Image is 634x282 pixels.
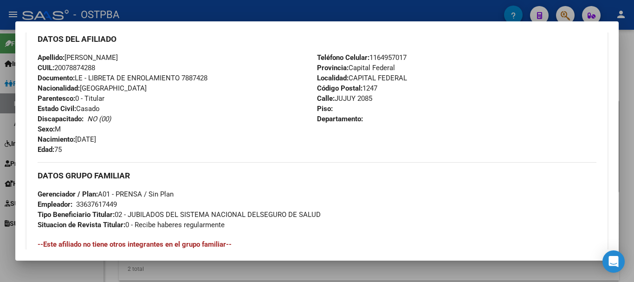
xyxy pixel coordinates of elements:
[38,171,596,181] h3: DATOS GRUPO FAMILIAR
[38,210,115,219] strong: Tipo Beneficiario Titular:
[87,115,111,123] i: NO (00)
[38,74,75,82] strong: Documento:
[38,145,54,154] strong: Edad:
[38,64,54,72] strong: CUIL:
[38,239,596,249] h4: --Este afiliado no tiene otros integrantes en el grupo familiar--
[38,190,174,198] span: A01 - PRENSA / Sin Plan
[38,34,596,44] h3: DATOS DEL AFILIADO
[38,64,95,72] span: 20078874288
[317,84,377,92] span: 1247
[38,135,75,144] strong: Nacimiento:
[317,74,349,82] strong: Localidad:
[317,64,349,72] strong: Provincia:
[38,190,98,198] strong: Gerenciador / Plan:
[38,210,321,219] span: 02 - JUBILADOS DEL SISTEMA NACIONAL DELSEGURO DE SALUD
[317,94,335,103] strong: Calle:
[317,64,395,72] span: Capital Federal
[38,94,75,103] strong: Parentesco:
[317,53,407,62] span: 1164957017
[317,105,333,113] strong: Piso:
[38,125,61,133] span: M
[38,84,80,92] strong: Nacionalidad:
[38,200,72,209] strong: Empleador:
[38,221,225,229] span: 0 - Recibe haberes regularmente
[38,125,55,133] strong: Sexo:
[76,199,117,210] div: 33637617449
[602,250,625,273] div: Open Intercom Messenger
[38,145,62,154] span: 75
[38,53,118,62] span: [PERSON_NAME]
[38,84,147,92] span: [GEOGRAPHIC_DATA]
[317,94,372,103] span: JUJUY 2085
[38,53,65,62] strong: Apellido:
[317,115,363,123] strong: Departamento:
[317,74,407,82] span: CAPITAL FEDERAL
[38,105,100,113] span: Casado
[38,115,84,123] strong: Discapacitado:
[317,53,369,62] strong: Teléfono Celular:
[38,135,96,144] span: [DATE]
[317,84,362,92] strong: Código Postal:
[38,94,104,103] span: 0 - Titular
[38,105,76,113] strong: Estado Civil:
[38,74,207,82] span: LE - LIBRETA DE ENROLAMIENTO 7887428
[38,221,125,229] strong: Situacion de Revista Titular:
